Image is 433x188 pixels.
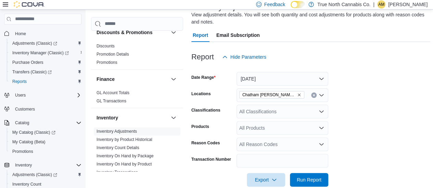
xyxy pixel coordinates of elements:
span: My Catalog (Beta) [12,139,46,145]
a: GL Transactions [97,99,126,103]
label: Reason Codes [191,140,220,146]
span: Transfers (Classic) [12,69,52,75]
h3: Report [191,53,214,61]
span: Promotions [12,149,33,154]
img: Cova [14,1,44,8]
a: Inventory Transactions [97,170,138,175]
span: Report [193,28,208,42]
h3: Finance [97,76,115,83]
button: Users [1,90,84,100]
label: Date Range [191,75,216,80]
button: Export [247,173,285,187]
p: | [373,0,374,9]
span: My Catalog (Classic) [12,130,55,135]
span: Inventory Manager (Classic) [10,49,81,57]
label: Locations [191,91,211,97]
button: Open list of options [319,142,324,147]
div: Aaron McConnell [377,0,385,9]
span: Users [12,91,81,99]
span: My Catalog (Beta) [10,138,81,146]
button: Inventory [97,114,168,121]
button: Home [1,29,84,39]
a: Inventory On Hand by Product [97,162,152,167]
a: Inventory On Hand by Package [97,154,154,158]
span: Chatham McNaughton Ave [239,91,304,99]
a: Promotions [97,60,117,65]
a: Purchase Orders [10,58,46,67]
a: Home [12,30,29,38]
span: Users [15,92,26,98]
span: Inventory Count [12,182,41,187]
span: Dark Mode [291,8,291,9]
p: [PERSON_NAME] [388,0,428,9]
span: Promotion Details [97,52,129,57]
label: Classifications [191,107,220,113]
button: Finance [97,76,168,83]
a: Inventory Manager (Classic) [7,48,84,58]
button: Inventory [1,160,84,170]
a: Inventory by Product Historical [97,137,152,142]
span: Reports [10,77,81,86]
div: View adjustment details. You will see both quantity and cost adjustments for products along with ... [191,11,427,26]
span: Customers [12,105,81,113]
a: Reports [10,77,29,86]
a: Adjustments (Classic) [10,171,60,179]
span: Adjustments (Classic) [10,171,81,179]
span: Purchase Orders [12,60,43,65]
button: Purchase Orders [7,58,84,67]
div: Discounts & Promotions [91,42,183,69]
span: Home [15,31,26,37]
button: [DATE] [237,72,328,86]
a: Adjustments (Classic) [10,39,60,47]
a: Transfers (Classic) [7,67,84,77]
button: Open list of options [319,125,324,131]
button: Remove Chatham McNaughton Ave from selection in this group [297,93,301,97]
button: Discounts & Promotions [169,28,178,37]
p: True North Cannabis Co. [317,0,370,9]
a: Promotions [10,147,36,156]
span: Inventory by Product Historical [97,137,152,142]
button: Clear input [311,92,317,98]
a: My Catalog (Classic) [10,128,58,136]
span: Home [12,29,81,38]
button: Discounts & Promotions [97,29,168,36]
a: Customers [12,105,38,113]
input: Dark Mode [291,1,305,8]
button: Users [12,91,28,99]
span: Catalog [12,119,81,127]
a: Discounts [97,44,115,48]
a: Inventory Manager (Classic) [10,49,72,57]
span: Inventory Count Details [97,145,139,150]
a: Inventory Count Details [97,145,139,150]
span: GL Transactions [97,98,126,104]
span: Transfers (Classic) [10,68,81,76]
label: Products [191,124,209,129]
button: Finance [169,75,178,83]
button: Promotions [7,147,84,156]
a: Inventory Adjustments [97,129,137,134]
span: Catalog [15,120,29,126]
span: My Catalog (Classic) [10,128,81,136]
button: Open list of options [319,92,324,98]
span: Hide Parameters [230,54,266,60]
button: Run Report [290,173,328,187]
span: Customers [15,106,35,112]
span: GL Account Totals [97,90,129,96]
span: Adjustments (Classic) [12,41,57,46]
span: AM [378,0,384,9]
span: Discounts [97,43,115,49]
span: Adjustments (Classic) [12,172,57,177]
a: GL Account Totals [97,90,129,95]
span: Email Subscription [216,28,260,42]
button: Open list of options [319,109,324,114]
label: Transaction Number [191,157,231,162]
span: Feedback [264,1,285,8]
button: My Catalog (Beta) [7,137,84,147]
span: Purchase Orders [10,58,81,67]
a: My Catalog (Classic) [7,128,84,137]
a: My Catalog (Beta) [10,138,48,146]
